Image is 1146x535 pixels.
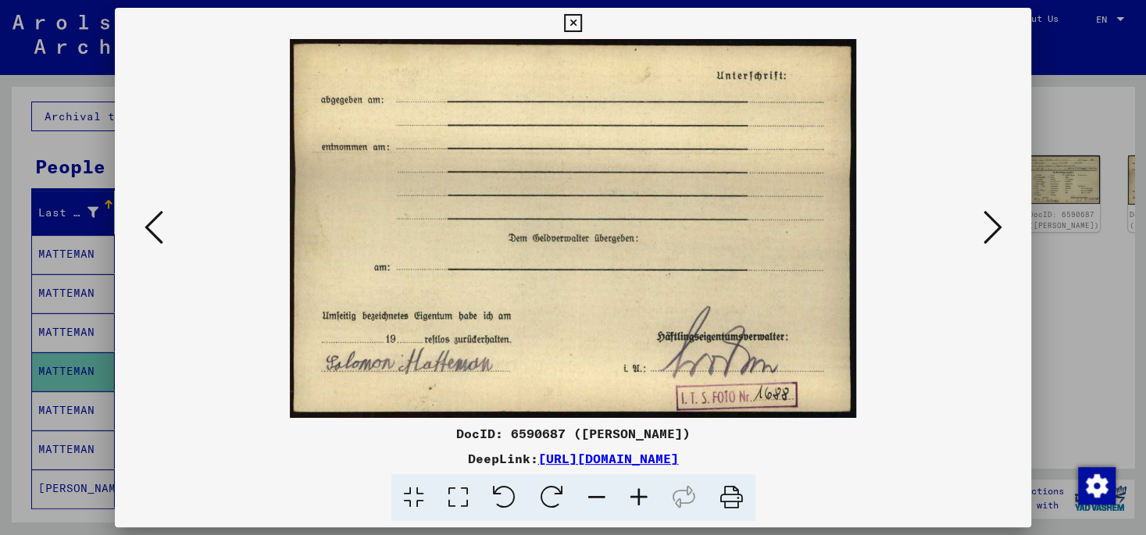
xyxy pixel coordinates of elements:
[168,39,979,418] img: 002.jpg
[115,449,1032,468] div: DeepLink:
[1078,467,1116,505] img: Change consent
[1077,466,1115,504] div: Change consent
[538,451,679,466] a: [URL][DOMAIN_NAME]
[115,424,1032,443] div: DocID: 6590687 ([PERSON_NAME])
